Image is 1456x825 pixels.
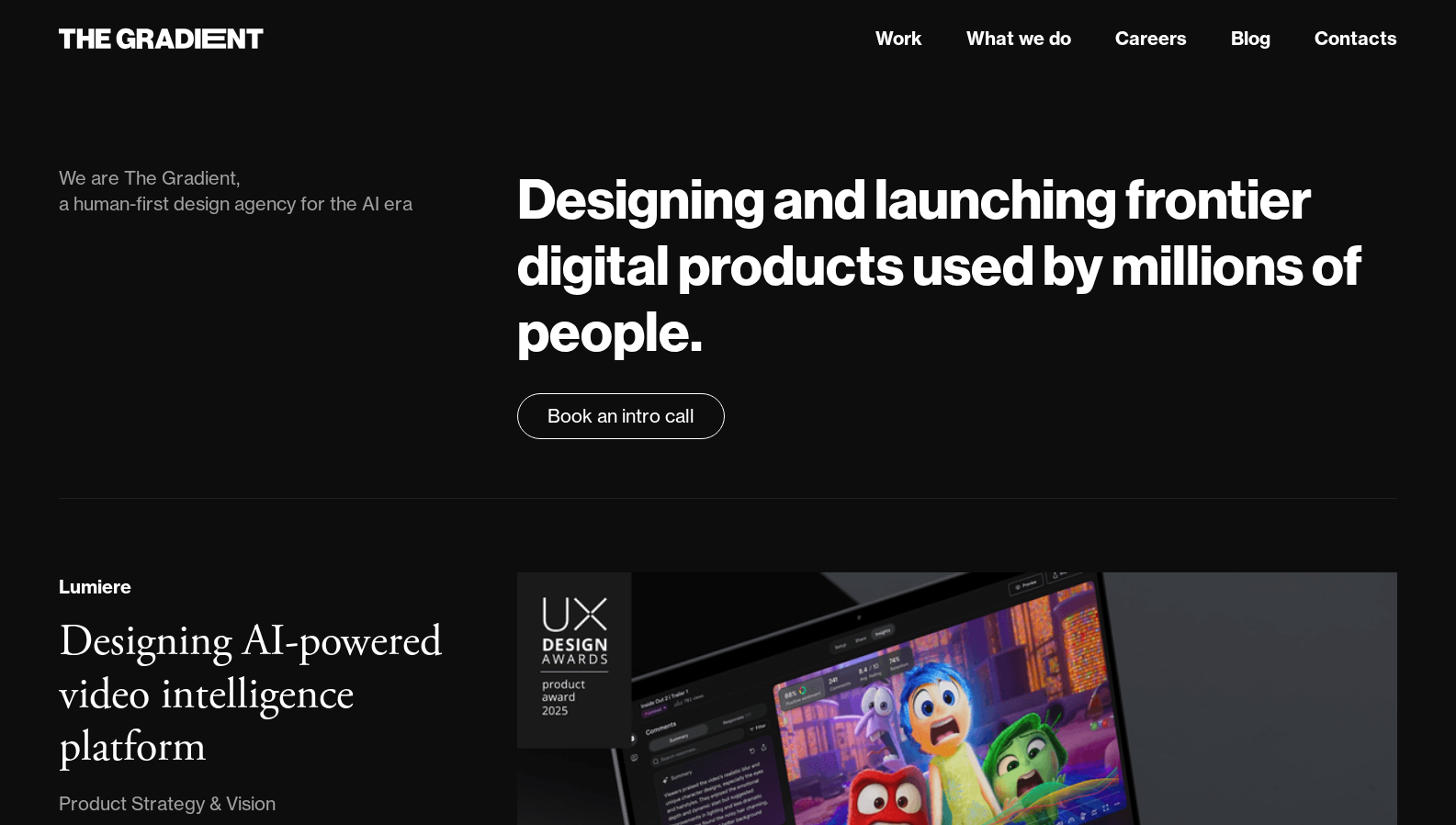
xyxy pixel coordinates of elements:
[517,165,1397,364] h1: Designing and launching frontier digital products used by millions of people.
[875,25,922,52] a: Work
[1115,25,1187,52] a: Careers
[1315,25,1397,52] a: Contacts
[1231,25,1270,52] a: Blog
[517,393,725,439] a: Book an intro call
[59,614,442,775] h3: Designing AI-powered video intelligence platform
[59,573,131,601] div: Lumiere
[966,25,1071,52] a: What we do
[59,165,480,217] div: We are The Gradient, a human-first design agency for the AI era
